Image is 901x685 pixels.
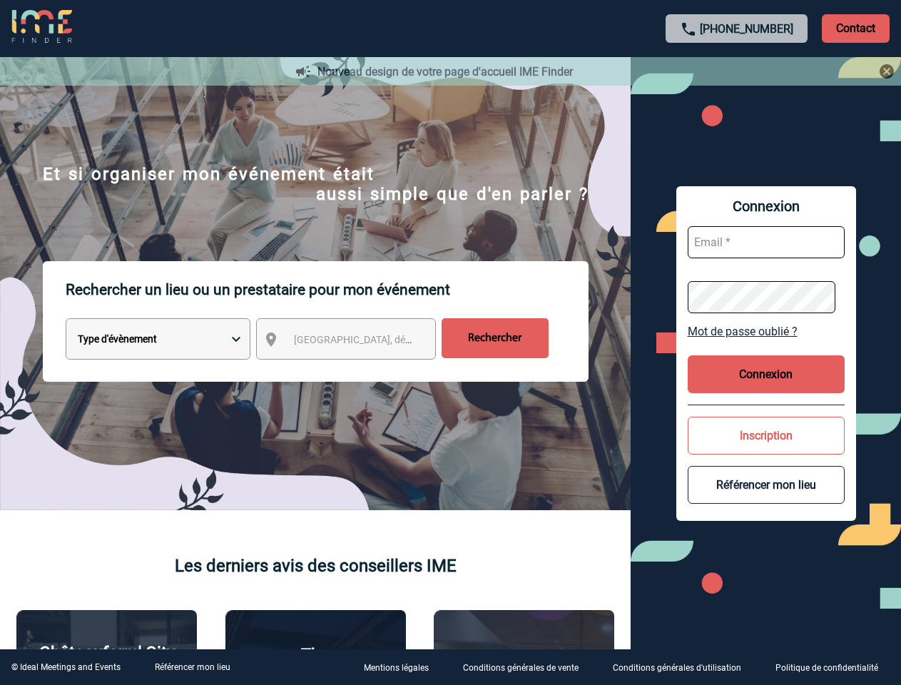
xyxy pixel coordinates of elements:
a: Référencer mon lieu [155,662,230,672]
a: Conditions générales d'utilisation [601,661,764,674]
p: Mentions légales [364,664,429,674]
p: Politique de confidentialité [775,664,878,674]
p: Conditions générales de vente [463,664,579,674]
a: Mentions légales [352,661,452,674]
a: Conditions générales de vente [452,661,601,674]
a: Politique de confidentialité [764,661,901,674]
div: © Ideal Meetings and Events [11,662,121,672]
p: Conditions générales d'utilisation [613,664,741,674]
